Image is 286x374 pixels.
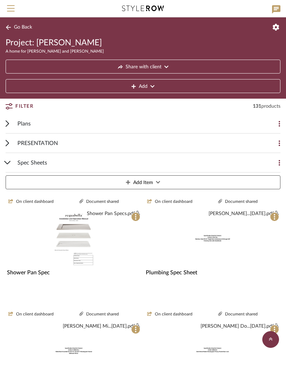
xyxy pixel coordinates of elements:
[155,311,193,317] span: On client dashboard
[155,199,193,205] span: On client dashboard
[15,100,33,113] span: Filter
[16,311,54,317] span: On client dashboard
[52,211,96,268] img: Shower Pan Spec
[6,48,280,54] div: A home for [PERSON_NAME] and [PERSON_NAME]
[146,270,197,275] span: Plumbing Spec Sheet
[17,139,58,147] span: PRESENTATION
[63,323,140,329] button: [PERSON_NAME] Mi...[DATE].pdf
[17,120,31,128] span: Plans
[209,211,279,217] button: [PERSON_NAME]...[DATE].pdf
[225,311,258,317] span: Document shared
[190,211,234,268] img: Plumbing Spec Sheet
[6,23,35,32] button: Go Back
[17,159,47,167] span: Spec Sheets
[86,199,119,205] span: Document shared
[225,199,258,205] span: Document shared
[6,37,102,48] span: Project: [PERSON_NAME]
[6,60,280,74] button: Share with client
[133,176,153,190] span: Add Item
[87,211,140,217] button: Shower Pan Specs.pdf
[6,175,280,189] button: Add Item
[261,104,280,109] span: products
[14,24,32,30] span: Go Back
[126,60,161,74] span: Share with client
[16,199,54,205] span: On client dashboard
[6,79,280,93] button: Add
[253,103,280,110] div: 131
[86,311,119,317] span: Document shared
[201,323,279,329] button: [PERSON_NAME] Do...[DATE].pdf
[7,270,50,275] span: Shower Pan Spec
[139,79,148,93] span: Add
[6,100,33,113] button: Filter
